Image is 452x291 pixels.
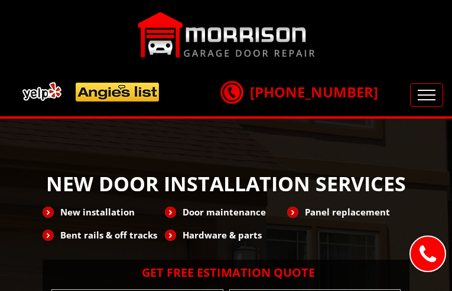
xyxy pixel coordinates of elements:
[220,82,378,102] a: [PHONE_NUMBER]
[138,12,315,58] img: Morrison.png
[410,83,443,107] button: Toggle navigation
[48,266,404,280] h2: Get Free Estimation Quote
[43,225,165,245] li: Bent rails & off tracks
[43,202,165,222] li: New installation
[18,77,164,106] img: add.png
[165,202,287,222] li: Door maintenance
[165,225,287,245] li: Hardware & parts
[287,202,409,222] li: Panel replacement
[217,77,246,107] img: call.png
[43,172,409,196] h1: NEW DOOR INSTALLATION SERVICES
